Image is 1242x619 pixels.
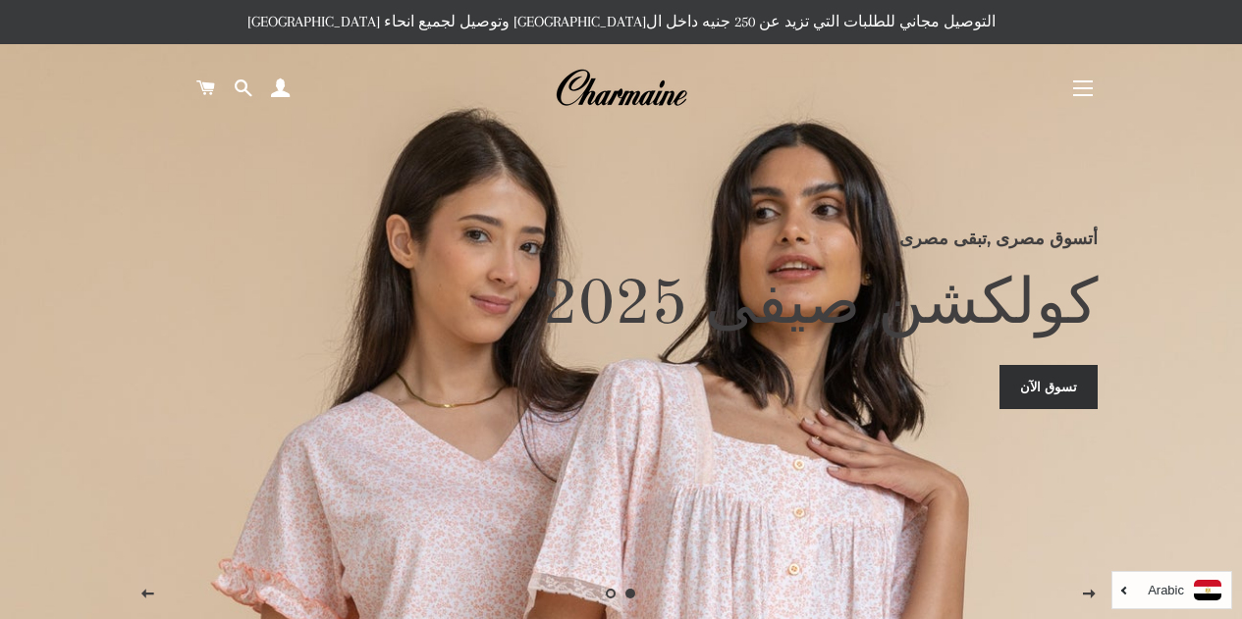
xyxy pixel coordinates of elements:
a: الصفحه 1current [621,584,641,603]
button: الصفحه التالية [1064,570,1113,619]
p: أتسوق مصرى ,تبقى مصرى [144,225,1098,252]
a: Arabic [1122,580,1221,600]
a: تحميل الصور 2 [602,584,621,603]
i: Arabic [1148,584,1184,596]
h2: كولكشن صيفى 2025 [144,267,1098,345]
button: الصفحه السابقة [123,570,172,619]
a: تسوق الآن [999,365,1098,408]
img: Charmaine Egypt [555,67,687,110]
